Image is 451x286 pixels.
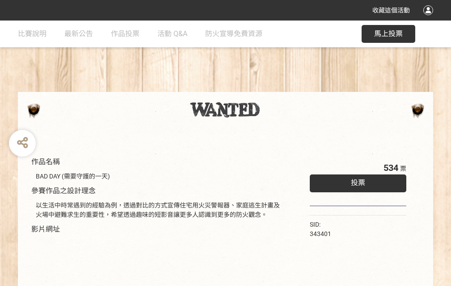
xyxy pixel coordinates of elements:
div: BAD DAY (需要守護的一天) [36,172,283,181]
a: 作品投票 [111,21,139,47]
span: 影片網址 [31,225,60,233]
span: 收藏這個活動 [372,7,410,14]
span: 馬上投票 [374,29,403,38]
span: 活動 Q&A [157,29,187,38]
span: 票 [400,165,406,172]
a: 最新公告 [64,21,93,47]
span: 作品投票 [111,29,139,38]
iframe: Facebook Share [333,220,378,229]
a: 比賽說明 [18,21,46,47]
span: SID: 343401 [310,221,331,237]
a: 防火宣導免費資源 [205,21,262,47]
a: 活動 Q&A [157,21,187,47]
span: 534 [384,162,398,173]
span: 作品名稱 [31,158,60,166]
span: 參賽作品之設計理念 [31,187,96,195]
span: 防火宣導免費資源 [205,29,262,38]
span: 投票 [351,178,365,187]
span: 比賽說明 [18,29,46,38]
div: 以生活中時常遇到的經驗為例，透過對比的方式宣傳住宅用火災警報器、家庭逃生計畫及火場中避難求生的重要性，希望透過趣味的短影音讓更多人認識到更多的防火觀念。 [36,201,283,220]
button: 馬上投票 [362,25,415,43]
span: 最新公告 [64,29,93,38]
